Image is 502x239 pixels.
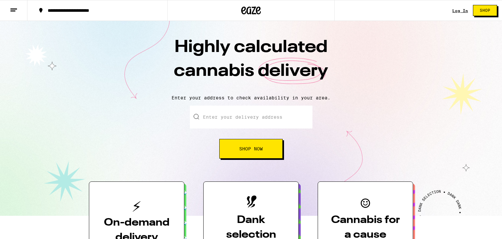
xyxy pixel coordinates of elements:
p: Enter your address to check availability in your area. [7,95,495,100]
span: Shop Now [239,146,263,151]
button: Shop Now [219,139,283,159]
h1: Highly calculated cannabis delivery [137,36,365,90]
button: Shop [473,5,497,16]
a: Log In [452,9,468,13]
a: Shop [468,5,502,16]
input: Enter your delivery address [190,106,312,128]
span: Shop [480,9,490,12]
